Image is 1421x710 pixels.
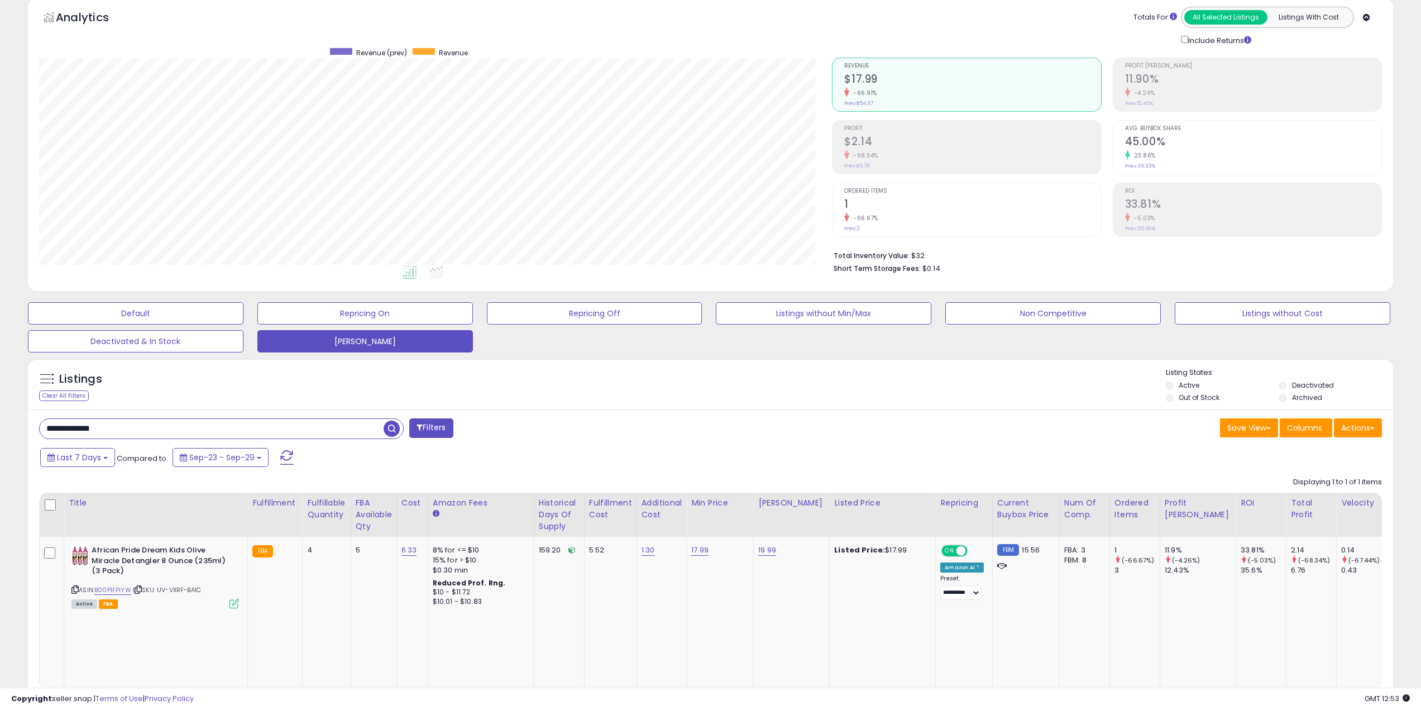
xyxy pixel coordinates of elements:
[71,545,239,607] div: ASIN:
[433,555,525,565] div: 15% for > $10
[844,188,1101,194] span: Ordered Items
[1341,545,1386,555] div: 0.14
[1298,556,1330,565] small: (-68.34%)
[834,545,885,555] b: Listed Price:
[1267,10,1350,25] button: Listings With Cost
[1114,497,1155,521] div: Ordered Items
[28,302,243,325] button: Default
[1166,368,1393,378] p: Listing States:
[1130,151,1156,160] small: 23.86%
[433,545,525,555] div: 8% for <= $10
[1114,565,1160,575] div: 3
[1064,497,1105,521] div: Num of Comp.
[433,597,525,607] div: $10.01 - $10.83
[133,585,201,594] span: | SKU: UV-VXRF-BA1C
[1291,545,1336,555] div: 2.14
[401,497,423,509] div: Cost
[56,9,131,28] h5: Analytics
[439,48,468,58] span: Revenue
[997,497,1055,521] div: Current Buybox Price
[834,248,1374,261] li: $32
[433,509,439,519] small: Amazon Fees.
[844,163,870,169] small: Prev: $6.76
[487,302,702,325] button: Repricing Off
[1292,380,1334,390] label: Deactivated
[834,497,931,509] div: Listed Price
[844,126,1101,132] span: Profit
[589,545,628,555] div: 5.52
[1165,497,1231,521] div: Profit [PERSON_NAME]
[11,693,52,704] strong: Copyright
[433,588,525,597] div: $10 - $11.72
[834,251,910,260] b: Total Inventory Value:
[1133,12,1177,23] div: Totals For
[966,546,984,556] span: OFF
[117,453,168,464] span: Compared to:
[1341,497,1382,509] div: Velocity
[252,545,273,557] small: FBA
[834,264,921,273] b: Short Term Storage Fees:
[1173,34,1265,46] div: Include Returns
[844,63,1101,69] span: Revenue
[1293,477,1382,488] div: Displaying 1 to 1 of 1 items
[1125,100,1153,107] small: Prev: 12.43%
[1125,135,1381,150] h2: 45.00%
[356,497,392,532] div: FBA Available Qty
[433,578,506,588] b: Reduced Prof. Rng.
[99,599,118,609] span: FBA
[1165,565,1236,575] div: 12.43%
[539,545,576,555] div: 159.20
[1341,565,1386,575] div: 0.43
[1280,418,1332,437] button: Columns
[1125,163,1155,169] small: Prev: 36.33%
[691,545,709,556] a: 17.99
[95,693,143,704] a: Terms of Use
[307,545,342,555] div: 4
[1292,393,1322,402] label: Archived
[39,390,89,401] div: Clear All Filters
[940,575,984,600] div: Preset:
[94,585,131,595] a: B00P1FPIYW
[92,545,227,579] b: African Pride Dream Kids Olive Miracle Detangler 8 Ounce (235ml) (3 Pack)
[189,452,255,463] span: Sep-23 - Sep-29
[257,302,473,325] button: Repricing On
[1241,545,1286,555] div: 33.81%
[1125,73,1381,88] h2: 11.90%
[1241,497,1281,509] div: ROI
[1175,302,1390,325] button: Listings without Cost
[71,545,89,568] img: 51N2oVURjsL._SL40_.jpg
[849,214,878,222] small: -66.67%
[145,693,194,704] a: Privacy Policy
[1348,556,1380,565] small: (-67.44%)
[1064,545,1101,555] div: FBA: 3
[844,225,860,232] small: Prev: 3
[1179,380,1199,390] label: Active
[433,497,529,509] div: Amazon Fees
[1022,545,1040,555] span: 15.56
[539,497,580,532] div: Historical Days Of Supply
[409,418,453,438] button: Filters
[1365,693,1410,704] span: 2025-10-8 12:53 GMT
[1248,556,1276,565] small: (-5.03%)
[1125,225,1155,232] small: Prev: 35.60%
[1125,126,1381,132] span: Avg. Buybox Share
[940,563,984,573] div: Amazon AI *
[844,73,1101,88] h2: $17.99
[642,545,655,556] a: 1.30
[1172,556,1200,565] small: (-4.26%)
[589,497,632,521] div: Fulfillment Cost
[1130,214,1155,222] small: -5.03%
[716,302,931,325] button: Listings without Min/Max
[691,497,749,509] div: Min Price
[11,694,194,704] div: seller snap | |
[433,565,525,575] div: $0.30 min
[1220,418,1278,437] button: Save View
[1114,545,1160,555] div: 1
[1291,497,1332,521] div: Total Profit
[1125,63,1381,69] span: Profit [PERSON_NAME]
[1241,565,1286,575] div: 35.6%
[1122,556,1154,565] small: (-66.67%)
[940,497,988,509] div: Repricing
[1334,418,1382,437] button: Actions
[834,545,927,555] div: $17.99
